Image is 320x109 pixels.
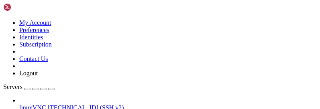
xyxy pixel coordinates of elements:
a: Contact Us [19,55,48,62]
a: Subscription [19,41,52,48]
a: Preferences [19,26,49,33]
a: Servers [3,83,55,90]
img: Shellngn [3,3,49,11]
a: My Account [19,19,51,26]
a: Logout [19,70,38,77]
a: Identities [19,34,43,40]
span: Servers [3,83,22,90]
